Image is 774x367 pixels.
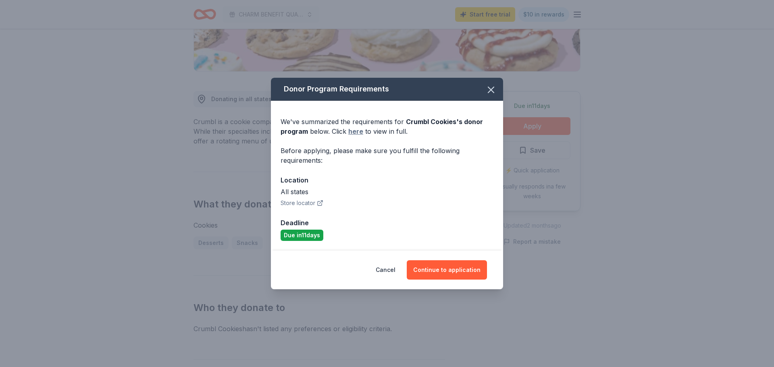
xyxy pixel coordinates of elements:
div: Deadline [281,218,493,228]
div: Location [281,175,493,185]
div: Due in 11 days [281,230,323,241]
div: Before applying, please make sure you fulfill the following requirements: [281,146,493,165]
a: here [348,126,363,136]
button: Store locator [281,198,323,208]
div: Donor Program Requirements [271,78,503,101]
button: Cancel [376,260,395,280]
div: We've summarized the requirements for below. Click to view in full. [281,117,493,136]
button: Continue to application [407,260,487,280]
div: All states [281,187,493,197]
